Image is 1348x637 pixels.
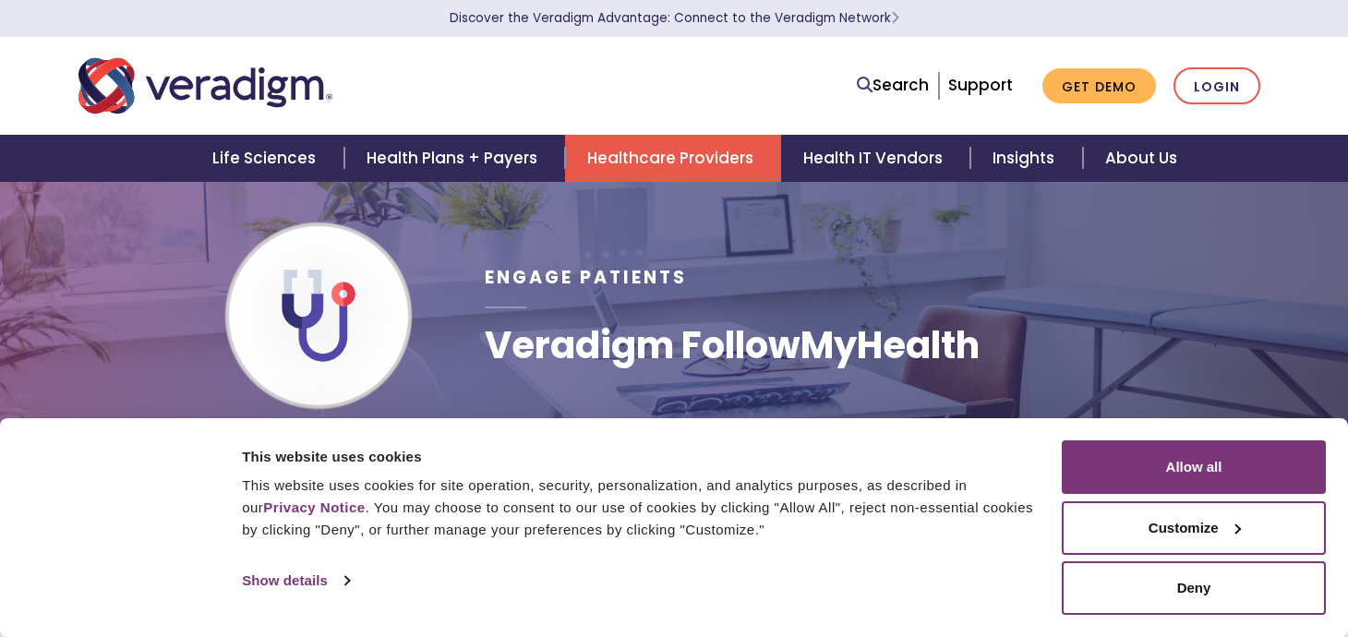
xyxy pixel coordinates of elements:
button: Allow all [1062,440,1326,494]
span: Engage Patients [485,265,687,290]
a: Support [948,74,1013,96]
a: About Us [1083,135,1199,182]
a: Insights [970,135,1082,182]
a: Show details [242,567,349,595]
img: Veradigm logo [78,55,332,116]
a: Login [1173,67,1260,105]
button: Deny [1062,561,1326,615]
div: This website uses cookies for site operation, security, personalization, and analytics purposes, ... [242,475,1041,541]
a: Healthcare Providers [565,135,781,182]
a: Life Sciences [190,135,343,182]
a: Discover the Veradigm Advantage: Connect to the Veradigm NetworkLearn More [450,9,899,27]
button: Customize [1062,501,1326,555]
span: Learn More [891,9,899,27]
a: Privacy Notice [263,499,365,515]
a: Health IT Vendors [781,135,970,182]
div: This website uses cookies [242,446,1041,468]
h1: Veradigm FollowMyHealth [485,323,980,367]
a: Health Plans + Payers [344,135,565,182]
a: Search [857,73,929,98]
a: Get Demo [1042,68,1156,104]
